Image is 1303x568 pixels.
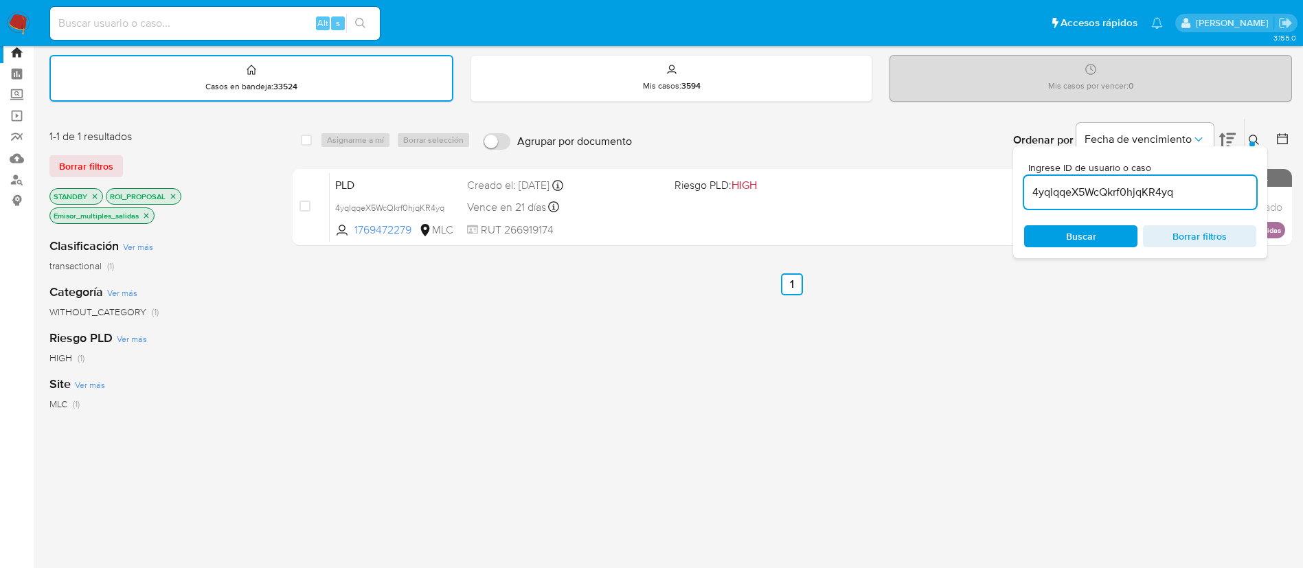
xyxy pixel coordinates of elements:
span: Alt [317,16,328,30]
input: Buscar usuario o caso... [50,14,380,32]
a: Salir [1278,16,1293,30]
button: search-icon [346,14,374,33]
a: Notificaciones [1151,17,1163,29]
span: Accesos rápidos [1061,16,1137,30]
span: 3.155.0 [1273,32,1296,43]
span: s [336,16,340,30]
p: agustina.godoy@mercadolibre.com [1196,16,1273,30]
